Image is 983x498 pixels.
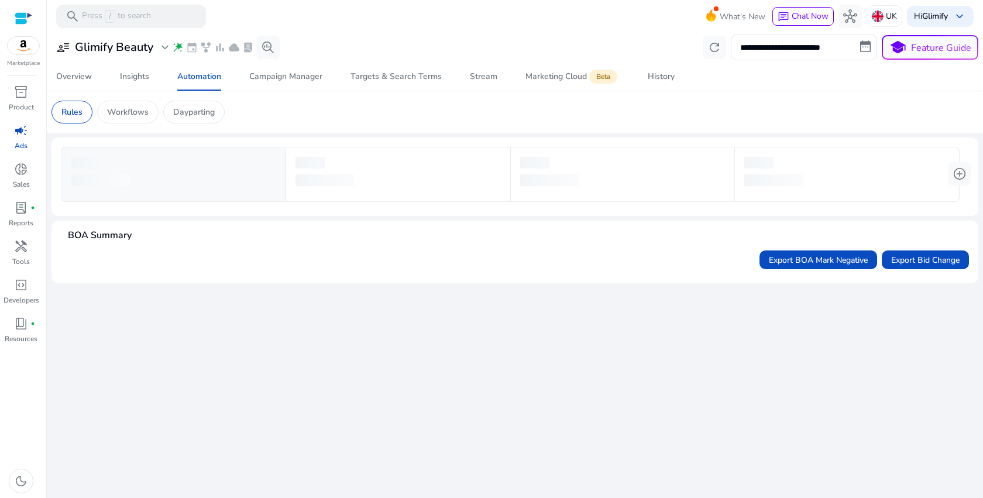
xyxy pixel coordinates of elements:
[71,157,100,169] div: loading
[13,179,30,190] p: Sales
[520,157,549,169] div: loading
[882,250,969,269] button: Export Bid Change
[14,317,28,331] span: book_4
[172,42,184,53] span: wand_stars
[922,11,948,22] b: Glimify
[295,174,354,186] div: loading
[350,73,442,81] div: Targets & Search Terms
[589,70,617,84] span: Beta
[158,40,172,54] span: expand_more
[9,102,34,112] p: Product
[838,5,862,28] button: hub
[242,42,254,53] span: lab_profile
[105,10,115,23] span: /
[882,35,978,60] button: schoolFeature Guide
[889,39,906,56] span: school
[68,230,132,241] h4: BOA Summary
[75,40,153,54] h3: Glimify Beauty
[214,42,226,53] span: bar_chart
[14,85,28,99] span: inventory_2
[914,12,948,20] p: Hi
[5,334,37,344] p: Resources
[886,6,897,26] p: UK
[843,9,857,23] span: hub
[14,239,28,253] span: handyman
[703,36,726,59] button: refresh
[769,254,868,266] span: Export BOA Mark Negative
[948,162,971,186] button: add_circle
[14,162,28,176] span: donut_small
[720,6,765,27] span: What's New
[778,11,789,23] span: chat
[525,72,620,81] div: Marketing Cloud
[61,106,83,118] p: Rules
[56,40,70,54] span: user_attributes
[520,174,579,186] div: loading
[953,9,967,23] span: keyboard_arrow_down
[891,254,960,266] span: Export Bid Change
[56,73,92,81] div: Overview
[14,278,28,292] span: code_blocks
[71,174,129,186] div: loading
[14,201,28,215] span: lab_profile
[7,59,40,68] p: Marketplace
[744,157,774,169] div: loading
[707,40,721,54] span: refresh
[4,295,39,305] p: Developers
[744,174,803,186] div: loading
[261,40,275,54] span: search_insights
[12,256,30,267] p: Tools
[14,474,28,488] span: dark_mode
[772,7,834,26] button: chatChat Now
[177,73,221,81] div: Automation
[648,73,675,81] div: History
[470,73,497,81] div: Stream
[66,9,80,23] span: search
[872,11,884,22] img: uk.svg
[249,73,322,81] div: Campaign Manager
[30,205,35,210] span: fiber_manual_record
[200,42,212,53] span: family_history
[14,123,28,138] span: campaign
[107,106,149,118] p: Workflows
[295,157,325,169] div: loading
[228,42,240,53] span: cloud
[8,37,39,54] img: amazon.svg
[953,167,967,181] span: add_circle
[82,10,151,23] p: Press to search
[911,41,971,55] p: Feature Guide
[792,11,829,22] span: Chat Now
[256,36,280,59] button: search_insights
[186,42,198,53] span: event
[15,140,28,151] p: Ads
[120,73,149,81] div: Insights
[30,321,35,326] span: fiber_manual_record
[173,106,215,118] p: Dayparting
[759,250,877,269] button: Export BOA Mark Negative
[9,218,33,228] p: Reports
